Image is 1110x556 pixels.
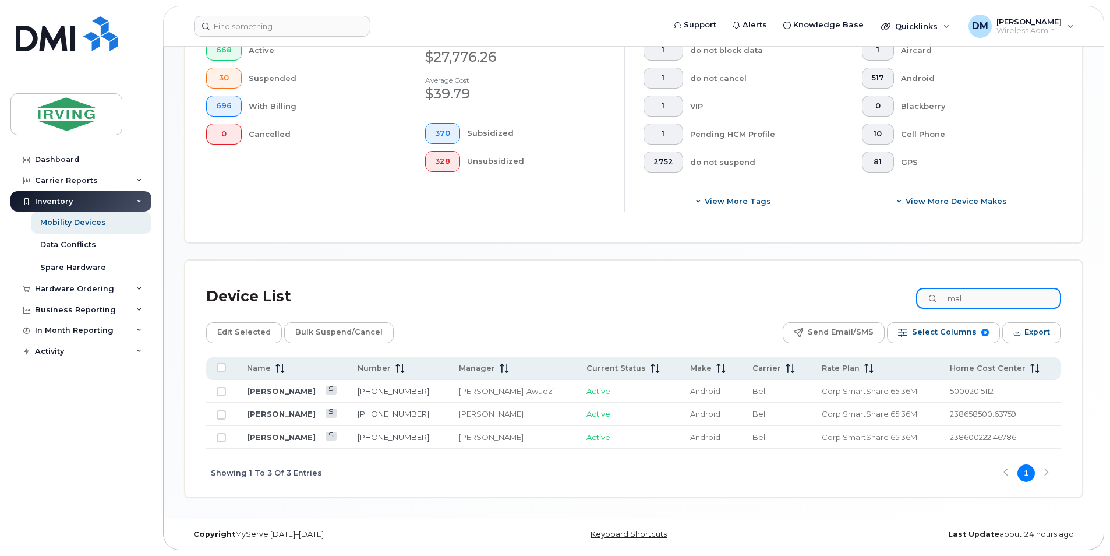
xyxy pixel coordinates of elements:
[644,152,683,173] button: 2752
[425,123,460,144] button: 370
[586,363,646,374] span: Current Status
[249,40,388,61] div: Active
[193,530,235,539] strong: Copyright
[295,323,383,341] span: Bulk Suspend/Cancel
[822,386,917,396] span: Corp SmartShare 65 36M
[1017,464,1035,482] button: Page 1
[996,17,1062,26] span: [PERSON_NAME]
[684,19,716,31] span: Support
[724,13,775,37] a: Alerts
[358,386,429,396] a: [PHONE_NUMBER]
[743,19,767,31] span: Alerts
[249,68,388,89] div: Suspended
[916,288,1061,309] input: Search Device List ...
[950,363,1026,374] span: Home Cost Center
[425,76,606,84] h4: Average cost
[185,530,484,539] div: MyServe [DATE]–[DATE]
[653,129,673,139] span: 1
[644,191,824,212] button: View more tags
[960,15,1082,38] div: David Muir
[326,432,337,441] a: View Last Bill
[249,96,388,117] div: With Billing
[1002,322,1061,343] button: Export
[690,68,825,89] div: do not cancel
[459,363,495,374] span: Manager
[644,40,683,61] button: 1
[862,40,894,61] button: 1
[586,386,610,396] span: Active
[690,124,825,145] div: Pending HCM Profile
[247,363,271,374] span: Name
[950,432,1016,442] span: 238600222.46786
[901,152,1043,173] div: GPS
[901,68,1043,89] div: Android
[752,386,767,396] span: Bell
[862,152,894,173] button: 81
[752,409,767,418] span: Bell
[872,73,884,83] span: 517
[690,386,720,396] span: Android
[948,530,999,539] strong: Last Update
[284,322,394,343] button: Bulk Suspend/Cancel
[459,432,565,443] div: [PERSON_NAME]
[822,432,917,442] span: Corp SmartShare 65 36M
[690,363,712,374] span: Make
[206,96,242,117] button: 696
[206,281,291,312] div: Device List
[653,45,673,55] span: 1
[862,68,894,89] button: 517
[247,409,316,418] a: [PERSON_NAME]
[996,26,1062,36] span: Wireless Admin
[822,363,860,374] span: Rate Plan
[247,386,316,396] a: [PERSON_NAME]
[981,329,989,336] span: 9
[644,68,683,89] button: 1
[206,322,282,343] button: Edit Selected
[358,363,391,374] span: Number
[901,124,1043,145] div: Cell Phone
[972,19,988,33] span: DM
[591,530,667,539] a: Keyboard Shortcuts
[690,96,825,117] div: VIP
[901,96,1043,117] div: Blackberry
[705,196,771,207] span: View more tags
[326,409,337,417] a: View Last Bill
[950,409,1016,418] span: 238658500.63759
[247,432,316,442] a: [PERSON_NAME]
[906,196,1007,207] span: View More Device Makes
[206,40,242,61] button: 668
[459,386,565,397] div: [PERSON_NAME]-Awudzi
[862,124,894,145] button: 10
[467,151,606,172] div: Unsubsidized
[586,432,610,442] span: Active
[653,73,673,83] span: 1
[211,464,322,482] span: Showing 1 To 3 Of 3 Entries
[358,432,429,442] a: [PHONE_NUMBER]
[690,409,720,418] span: Android
[216,45,232,55] span: 668
[783,530,1083,539] div: about 24 hours ago
[217,323,271,341] span: Edit Selected
[666,13,724,37] a: Support
[653,101,673,111] span: 1
[358,409,429,418] a: [PHONE_NUMBER]
[872,45,884,55] span: 1
[895,22,938,31] span: Quicklinks
[862,96,894,117] button: 0
[793,19,864,31] span: Knowledge Base
[216,129,232,139] span: 0
[644,124,683,145] button: 1
[249,124,388,145] div: Cancelled
[586,409,610,418] span: Active
[872,157,884,167] span: 81
[653,157,673,167] span: 2752
[808,323,874,341] span: Send Email/SMS
[862,191,1042,212] button: View More Device Makes
[901,40,1043,61] div: Aircard
[912,323,977,341] span: Select Columns
[435,157,450,166] span: 328
[435,129,450,138] span: 370
[216,101,232,111] span: 696
[775,13,872,37] a: Knowledge Base
[425,151,460,172] button: 328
